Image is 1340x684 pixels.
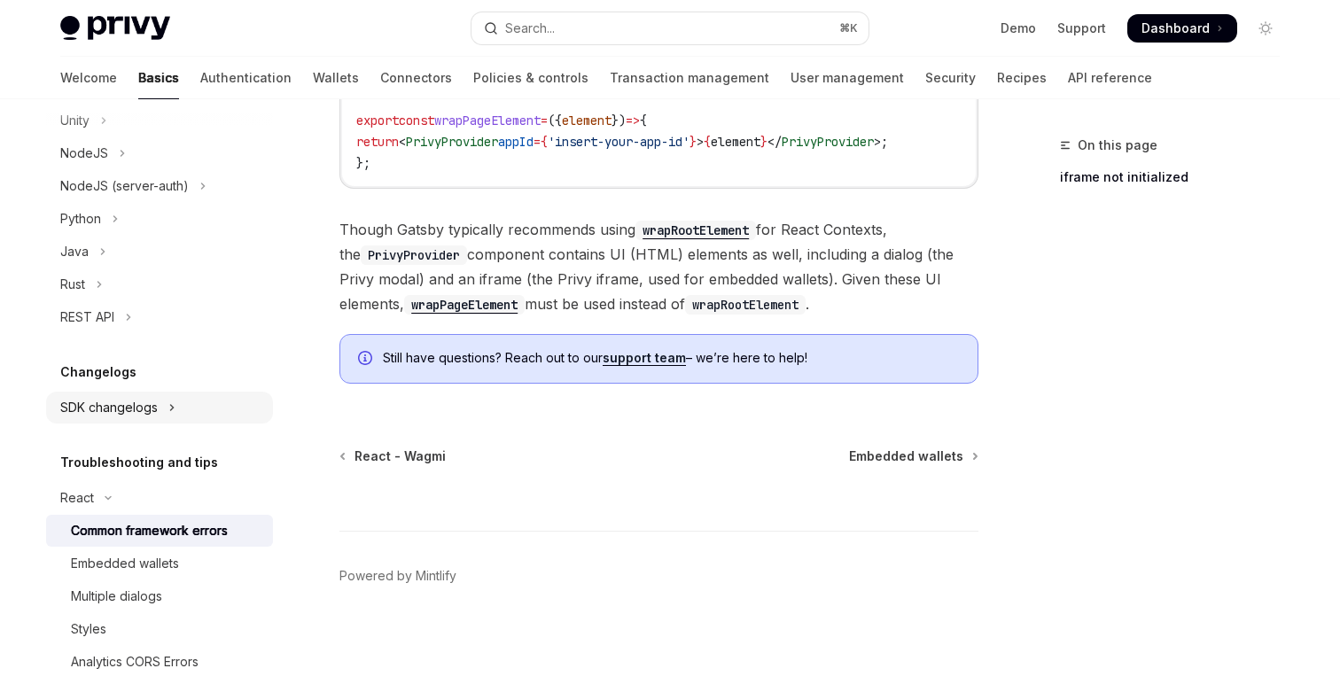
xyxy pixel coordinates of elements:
[71,586,162,607] div: Multiple dialogs
[1127,14,1237,43] a: Dashboard
[548,113,562,128] span: ({
[60,16,170,41] img: light logo
[548,134,689,150] span: 'insert-your-app-id'
[46,203,273,235] button: Toggle Python section
[354,447,446,465] span: React - Wagmi
[399,134,406,150] span: <
[635,221,756,240] code: wrapRootElement
[60,208,101,229] div: Python
[881,134,888,150] span: ;
[339,567,456,585] a: Powered by Mintlify
[71,520,228,541] div: Common framework errors
[541,113,548,128] span: =
[760,134,767,150] span: }
[791,57,904,99] a: User management
[356,155,370,171] span: };
[839,21,858,35] span: ⌘ K
[60,57,117,99] a: Welcome
[1001,19,1036,37] a: Demo
[71,651,199,672] div: Analytics CORS Errors
[46,392,273,424] button: Toggle SDK changelogs section
[399,113,434,128] span: const
[46,301,273,333] button: Toggle REST API section
[471,12,869,44] button: Open search
[1251,14,1280,43] button: Toggle dark mode
[1068,57,1152,99] a: API reference
[406,134,498,150] span: PrivyProvider
[60,452,218,473] h5: Troubleshooting and tips
[341,447,446,465] a: React - Wagmi
[200,57,292,99] a: Authentication
[1060,163,1294,191] a: iframe not initialized
[313,57,359,99] a: Wallets
[46,482,273,514] button: Toggle React section
[541,134,548,150] span: {
[361,245,467,265] code: PrivyProvider
[603,350,686,366] a: support team
[635,221,756,238] a: wrapRootElement
[1078,135,1157,156] span: On this page
[138,57,179,99] a: Basics
[534,134,541,150] span: =
[60,143,108,164] div: NodeJS
[612,113,626,128] span: })
[339,217,978,316] span: Though Gatsby typically recommends using for React Contexts, the component contains UI (HTML) ele...
[1141,19,1210,37] span: Dashboard
[60,175,189,197] div: NodeJS (server-auth)
[380,57,452,99] a: Connectors
[697,134,704,150] span: >
[874,134,881,150] span: >
[711,134,760,150] span: element
[704,134,711,150] span: {
[473,57,588,99] a: Policies & controls
[685,295,806,315] code: wrapRootElement
[356,134,399,150] span: return
[610,57,769,99] a: Transaction management
[60,274,85,295] div: Rust
[498,134,534,150] span: appId
[640,113,647,128] span: {
[1057,19,1106,37] a: Support
[46,613,273,645] a: Styles
[60,361,136,383] h5: Changelogs
[383,349,960,367] span: Still have questions? Reach out to our – we’re here to help!
[404,295,525,315] code: wrapPageElement
[46,646,273,678] a: Analytics CORS Errors
[71,553,179,574] div: Embedded wallets
[997,57,1047,99] a: Recipes
[46,170,273,202] button: Toggle NodeJS (server-auth) section
[46,548,273,579] a: Embedded wallets
[46,515,273,547] a: Common framework errors
[60,487,94,509] div: React
[562,113,612,128] span: element
[505,18,555,39] div: Search...
[46,268,273,300] button: Toggle Rust section
[356,113,399,128] span: export
[782,134,874,150] span: PrivyProvider
[626,113,640,128] span: =>
[71,618,106,640] div: Styles
[404,295,525,313] a: wrapPageElement
[767,134,782,150] span: </
[46,580,273,612] a: Multiple dialogs
[60,241,89,262] div: Java
[358,351,376,369] svg: Info
[925,57,976,99] a: Security
[60,397,158,418] div: SDK changelogs
[46,137,273,169] button: Toggle NodeJS section
[46,236,273,268] button: Toggle Java section
[60,307,114,328] div: REST API
[689,134,697,150] span: }
[849,447,977,465] a: Embedded wallets
[434,113,541,128] span: wrapPageElement
[849,447,963,465] span: Embedded wallets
